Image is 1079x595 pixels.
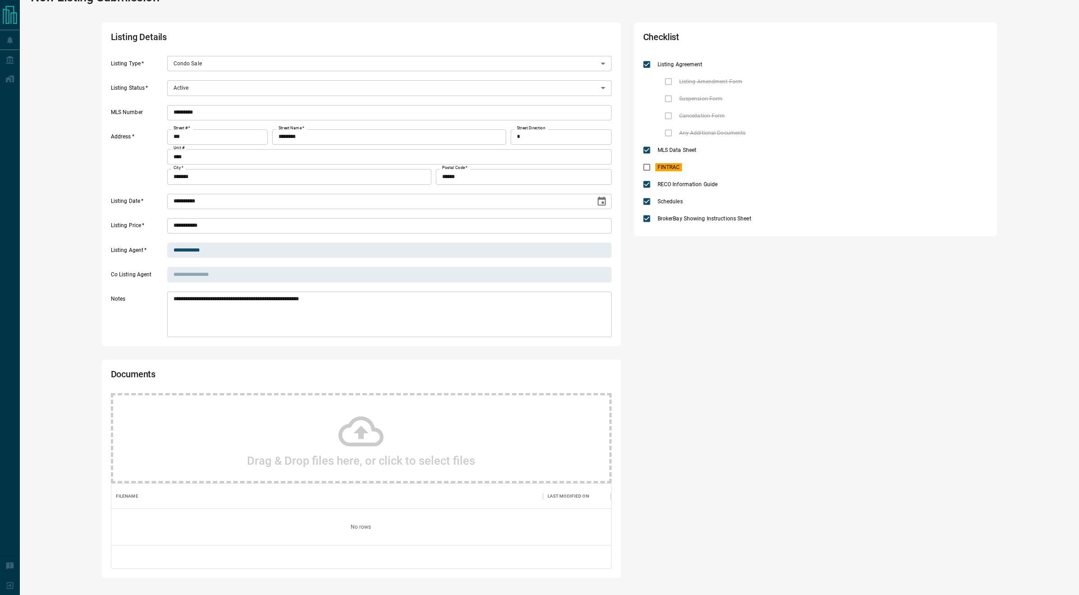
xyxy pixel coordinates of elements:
[593,192,611,211] button: Choose date, selected date is Sep 12, 2025
[677,78,745,86] span: Listing Amendment Form
[442,165,467,171] label: Postal Code
[247,454,475,467] h2: Drag & Drop files here, or click to select files
[167,56,612,71] div: Condo Sale
[116,484,138,509] div: Filename
[174,165,183,171] label: City
[655,180,720,188] span: RECO Information Guide
[111,84,165,96] label: Listing Status
[543,484,611,509] div: Last Modified On
[111,60,165,72] label: Listing Type
[655,60,705,69] span: Listing Agreement
[655,146,699,154] span: MLS Data Sheet
[677,129,748,137] span: Any Additional Documents
[677,112,727,120] span: Cancellation Form
[279,125,304,131] label: Street Name
[111,222,165,233] label: Listing Price
[167,80,612,96] div: Active
[111,32,411,47] h2: Listing Details
[111,109,165,120] label: MLS Number
[174,125,190,131] label: Street #
[111,369,411,384] h2: Documents
[111,197,165,209] label: Listing Date
[517,125,545,131] label: Street Direction
[677,95,725,103] span: Suspension Form
[548,484,589,509] div: Last Modified On
[111,247,165,258] label: Listing Agent
[655,163,682,171] span: FINTRAC
[655,197,685,206] span: Schedules
[111,484,543,509] div: Filename
[174,145,185,151] label: Unit #
[111,393,612,483] div: Drag & Drop files here, or click to select files
[111,271,165,283] label: Co Listing Agent
[111,295,165,337] label: Notes
[111,133,165,184] label: Address
[643,32,850,47] h2: Checklist
[655,215,754,223] span: BrokerBay Showing Instructions Sheet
